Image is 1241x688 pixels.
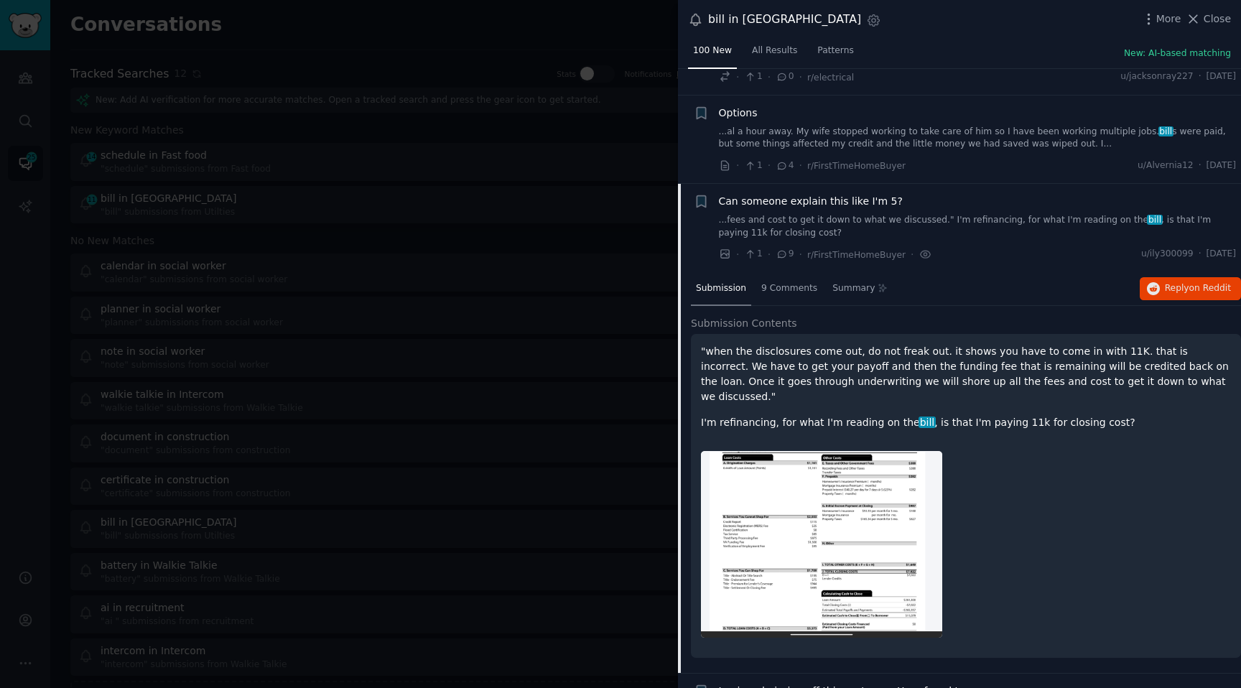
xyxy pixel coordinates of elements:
span: · [1199,70,1202,83]
span: 1 [744,248,762,261]
span: More [1156,11,1181,27]
span: · [768,158,771,173]
span: 0 [776,70,794,83]
span: on Reddit [1189,283,1231,293]
span: 9 Comments [761,282,817,295]
img: Can someone explain this like I'm 5? [701,451,942,638]
button: New: AI-based matching [1124,47,1231,60]
span: u/ily300099 [1141,248,1194,261]
span: · [736,247,739,262]
span: 9 [776,248,794,261]
span: · [799,158,802,173]
span: u/Alvernia12 [1138,159,1194,172]
span: · [911,247,914,262]
span: Summary [832,282,875,295]
span: · [799,247,802,262]
span: bill [1147,215,1163,225]
span: · [768,247,771,262]
button: More [1141,11,1181,27]
span: Submission Contents [691,316,797,331]
span: [DATE] [1207,159,1236,172]
span: 1 [744,159,762,172]
div: bill in [GEOGRAPHIC_DATA] [708,11,861,29]
button: Replyon Reddit [1140,277,1241,300]
span: bill [1158,126,1174,136]
span: · [799,70,802,85]
a: ...al a hour away. My wife stopped working to take care of him so I have been working multiple jo... [719,126,1237,151]
span: 1 [744,70,762,83]
span: u/jacksonray227 [1120,70,1193,83]
p: I'm refinancing, for what I'm reading on the , is that I'm paying 11k for closing cost? [701,415,1231,430]
a: Patterns [812,39,858,69]
span: · [1199,248,1202,261]
a: All Results [747,39,802,69]
span: bill [919,417,936,428]
a: ...fees and cost to get it down to what we discussed." I'm refinancing, for what I'm reading on t... [719,214,1237,239]
span: All Results [752,45,797,57]
a: Options [719,106,758,121]
span: · [1199,159,1202,172]
span: [DATE] [1207,70,1236,83]
span: Submission [696,282,746,295]
span: [DATE] [1207,248,1236,261]
button: Close [1186,11,1231,27]
span: r/FirstTimeHomeBuyer [807,161,906,171]
span: Close [1204,11,1231,27]
a: 100 New [688,39,737,69]
span: Patterns [817,45,853,57]
span: · [768,70,771,85]
span: · [736,70,739,85]
a: Can someone explain this like I'm 5? [719,194,903,209]
span: r/FirstTimeHomeBuyer [807,250,906,260]
span: Reply [1165,282,1231,295]
span: 4 [776,159,794,172]
span: · [736,158,739,173]
p: "when the disclosures come out, do not freak out. it shows you have to come in with 11K. that is ... [701,344,1231,404]
span: 100 New [693,45,732,57]
span: r/electrical [807,73,854,83]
